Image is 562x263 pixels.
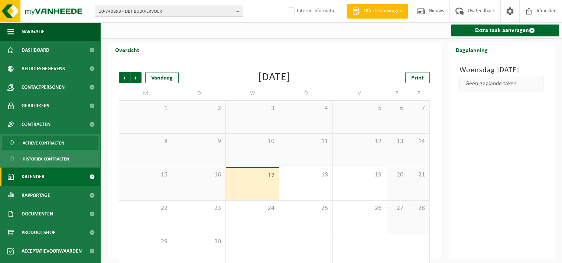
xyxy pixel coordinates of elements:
[412,137,426,146] span: 14
[283,204,329,212] span: 25
[123,204,168,212] span: 22
[230,104,275,113] span: 3
[22,41,49,59] span: Dashboard
[22,205,53,223] span: Documenten
[22,186,50,205] span: Rapportage
[123,137,168,146] span: 8
[176,238,222,246] span: 30
[23,136,64,150] span: Actieve contracten
[362,7,404,15] span: Offerte aanvragen
[258,72,290,83] div: [DATE]
[333,87,386,100] td: V
[123,171,168,179] span: 15
[99,6,233,17] span: 10-740898 - DBT BULKVERVOER
[123,104,168,113] span: 1
[337,204,382,212] span: 26
[279,87,333,100] td: D
[108,42,147,57] h2: Overzicht
[119,72,130,83] span: Vorige
[337,137,382,146] span: 12
[412,104,426,113] span: 7
[283,137,329,146] span: 11
[123,238,168,246] span: 29
[337,171,382,179] span: 19
[2,152,98,166] a: Historiek contracten
[347,4,408,19] a: Offerte aanvragen
[390,204,404,212] span: 27
[226,87,279,100] td: W
[145,72,179,83] div: Vandaag
[172,87,226,100] td: D
[459,76,543,91] div: Geen geplande taken
[448,42,495,57] h2: Dagplanning
[22,22,45,41] span: Navigatie
[176,171,222,179] span: 16
[412,204,426,212] span: 28
[230,137,275,146] span: 10
[130,72,142,83] span: Volgende
[459,65,543,76] h3: Woensdag [DATE]
[22,168,45,186] span: Kalender
[176,137,222,146] span: 9
[386,87,408,100] td: Z
[22,223,55,242] span: Product Shop
[22,59,65,78] span: Bedrijfsgegevens
[390,171,404,179] span: 20
[412,171,426,179] span: 21
[22,242,82,260] span: Acceptatievoorwaarden
[390,137,404,146] span: 13
[22,78,65,97] span: Contactpersonen
[230,172,275,180] span: 17
[405,72,430,83] a: Print
[286,6,335,17] label: Interne informatie
[283,171,329,179] span: 18
[337,104,382,113] span: 5
[176,204,222,212] span: 23
[22,115,51,134] span: Contracten
[408,87,430,100] td: Z
[390,104,404,113] span: 6
[176,104,222,113] span: 2
[23,152,69,166] span: Historiek contracten
[22,97,49,115] span: Gebruikers
[119,87,172,100] td: M
[411,75,424,81] span: Print
[2,136,98,150] a: Actieve contracten
[95,6,243,17] button: 10-740898 - DBT BULKVERVOER
[283,104,329,113] span: 4
[230,204,275,212] span: 24
[451,25,559,36] a: Extra taak aanvragen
